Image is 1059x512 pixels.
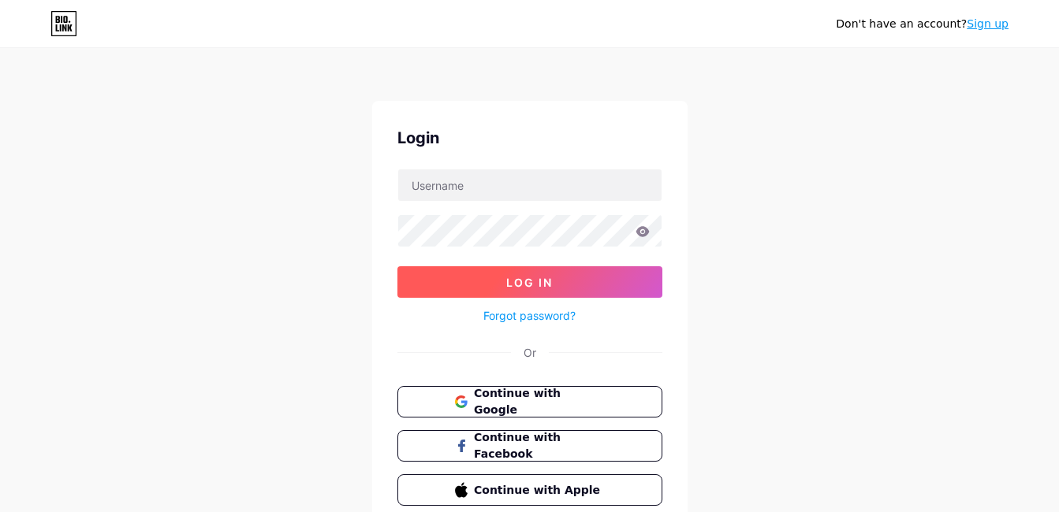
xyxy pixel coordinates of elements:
[524,344,536,361] div: Or
[398,169,662,201] input: Username
[967,17,1009,30] a: Sign up
[474,482,604,499] span: Continue with Apple
[397,430,662,462] button: Continue with Facebook
[397,266,662,298] button: Log In
[397,126,662,150] div: Login
[397,474,662,506] button: Continue with Apple
[474,429,604,462] span: Continue with Facebook
[474,385,604,418] span: Continue with Google
[836,16,1009,32] div: Don't have an account?
[483,307,576,324] a: Forgot password?
[506,276,553,289] span: Log In
[397,386,662,417] button: Continue with Google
